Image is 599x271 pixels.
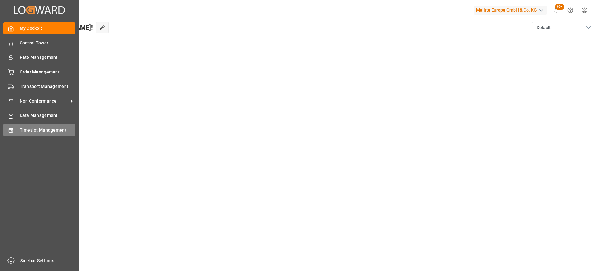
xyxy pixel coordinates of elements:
span: Order Management [20,69,75,75]
button: Help Center [563,3,577,17]
button: show 100 new notifications [549,3,563,17]
span: Transport Management [20,83,75,90]
button: open menu [532,22,594,33]
div: Melitta Europa GmbH & Co. KG [474,6,547,15]
a: Rate Management [3,51,75,63]
span: Hello [PERSON_NAME]! [26,22,93,33]
span: Non Conformance [20,98,69,104]
span: Timeslot Management [20,127,75,133]
span: Control Tower [20,40,75,46]
a: Control Tower [3,37,75,49]
span: Data Management [20,112,75,119]
a: Timeslot Management [3,124,75,136]
span: Sidebar Settings [20,258,76,264]
a: Order Management [3,66,75,78]
span: 99+ [555,4,564,10]
a: My Cockpit [3,22,75,34]
span: Rate Management [20,54,75,61]
a: Transport Management [3,80,75,93]
span: My Cockpit [20,25,75,32]
a: Data Management [3,109,75,122]
button: Melitta Europa GmbH & Co. KG [474,4,549,16]
span: Default [537,24,551,31]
